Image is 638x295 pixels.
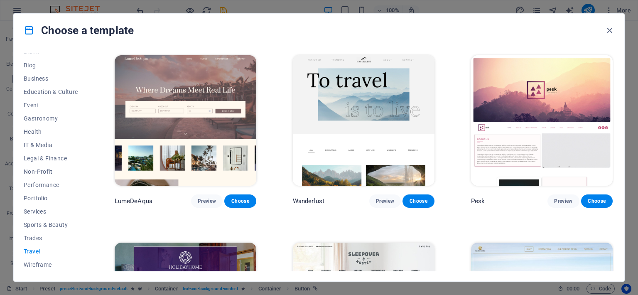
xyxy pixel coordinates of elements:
[24,248,78,255] span: Travel
[24,24,134,37] h4: Choose a template
[24,218,78,231] button: Sports & Beauty
[24,178,78,192] button: Performance
[588,198,606,204] span: Choose
[24,205,78,218] button: Services
[24,102,78,108] span: Event
[24,138,78,152] button: IT & Media
[24,192,78,205] button: Portfolio
[24,98,78,112] button: Event
[409,198,427,204] span: Choose
[24,165,78,178] button: Non-Profit
[24,85,78,98] button: Education & Culture
[376,198,394,204] span: Preview
[191,194,223,208] button: Preview
[231,198,249,204] span: Choose
[24,168,78,175] span: Non-Profit
[24,235,78,241] span: Trades
[471,197,485,205] p: Pesk
[293,197,324,205] p: Wanderlust
[224,194,256,208] button: Choose
[293,55,434,186] img: Wanderlust
[547,194,579,208] button: Preview
[24,59,78,72] button: Blog
[24,208,78,215] span: Services
[24,142,78,148] span: IT & Media
[24,152,78,165] button: Legal & Finance
[24,72,78,85] button: Business
[402,194,434,208] button: Choose
[24,261,78,268] span: Wireframe
[115,55,256,186] img: LumeDeAqua
[471,55,613,186] img: Pesk
[24,245,78,258] button: Travel
[198,198,216,204] span: Preview
[24,88,78,95] span: Education & Culture
[24,195,78,202] span: Portfolio
[24,221,78,228] span: Sports & Beauty
[24,182,78,188] span: Performance
[554,198,572,204] span: Preview
[24,128,78,135] span: Health
[24,125,78,138] button: Health
[24,62,78,69] span: Blog
[24,112,78,125] button: Gastronomy
[115,197,152,205] p: LumeDeAqua
[24,155,78,162] span: Legal & Finance
[24,115,78,122] span: Gastronomy
[581,194,613,208] button: Choose
[24,75,78,82] span: Business
[24,231,78,245] button: Trades
[24,258,78,271] button: Wireframe
[369,194,401,208] button: Preview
